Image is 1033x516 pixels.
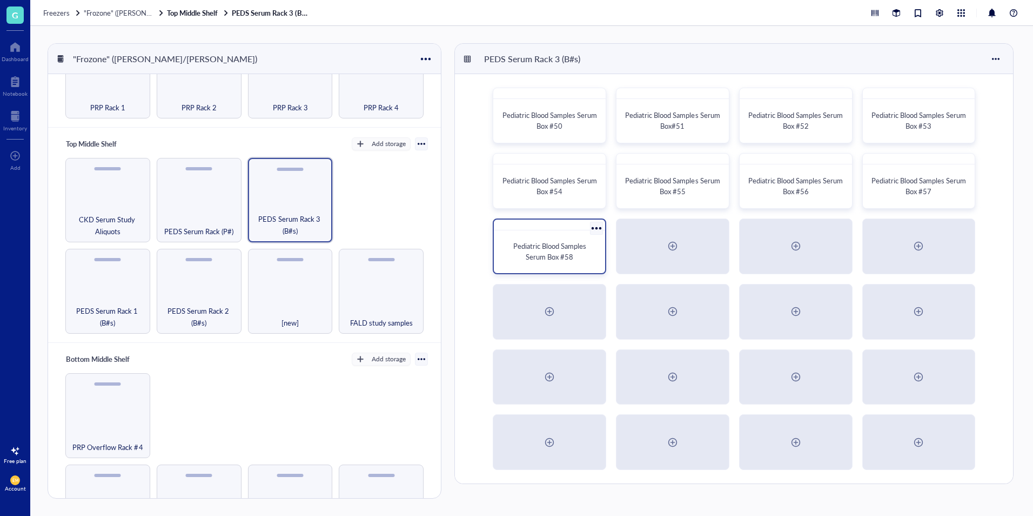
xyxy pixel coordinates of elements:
[70,305,145,329] span: PEDS Serum Rack 1 (B#s)
[3,108,27,131] a: Inventory
[625,110,721,131] span: Pediatric Blood Samples Serum Box#51
[352,137,411,150] button: Add storage
[70,214,145,237] span: CKD Serum Study Aliquots
[164,226,233,237] span: PEDS Serum Rack (P#)
[61,352,135,367] div: Bottom Middle Shelf
[625,175,721,196] span: Pediatric Blood Samples Serum Box #55
[72,441,143,453] span: PRP Overflow Rack #4
[4,458,26,464] div: Free plan
[61,136,126,151] div: Top Middle Shelf
[3,125,27,131] div: Inventory
[2,56,29,62] div: Dashboard
[513,241,588,262] span: Pediatric Blood Samples Serum Box #58
[364,102,399,114] span: PRP Rack 4
[10,164,21,171] div: Add
[90,102,125,114] span: PRP Rack 1
[479,50,585,68] div: PEDS Serum Rack 3 (B#s)
[253,213,327,237] span: PEDS Serum Rack 3 (B#s)
[43,8,82,18] a: Freezers
[871,175,968,196] span: Pediatric Blood Samples Serum Box #57
[502,175,599,196] span: Pediatric Blood Samples Serum Box #54
[372,139,406,149] div: Add storage
[281,317,299,329] span: [new]
[84,8,234,18] span: "Frozone" ([PERSON_NAME]/[PERSON_NAME])
[352,353,411,366] button: Add storage
[748,175,844,196] span: Pediatric Blood Samples Serum Box #56
[3,73,28,97] a: Notebook
[12,8,18,22] span: G
[5,485,26,492] div: Account
[162,305,237,329] span: PEDS Serum Rack 2 (B#s)
[84,8,165,18] a: "Frozone" ([PERSON_NAME]/[PERSON_NAME])
[502,110,599,131] span: Pediatric Blood Samples Serum Box #50
[871,110,968,131] span: Pediatric Blood Samples Serum Box #53
[43,8,70,18] span: Freezers
[350,317,413,329] span: FALD study samples
[68,50,262,68] div: "Frozone" ([PERSON_NAME]/[PERSON_NAME])
[12,478,18,482] span: EM
[273,102,308,114] span: PRP Rack 3
[167,8,313,18] a: Top Middle ShelfPEDS Serum Rack 3 (B#s)
[3,90,28,97] div: Notebook
[182,102,217,114] span: PRP Rack 2
[2,38,29,62] a: Dashboard
[372,354,406,364] div: Add storage
[748,110,844,131] span: Pediatric Blood Samples Serum Box #52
